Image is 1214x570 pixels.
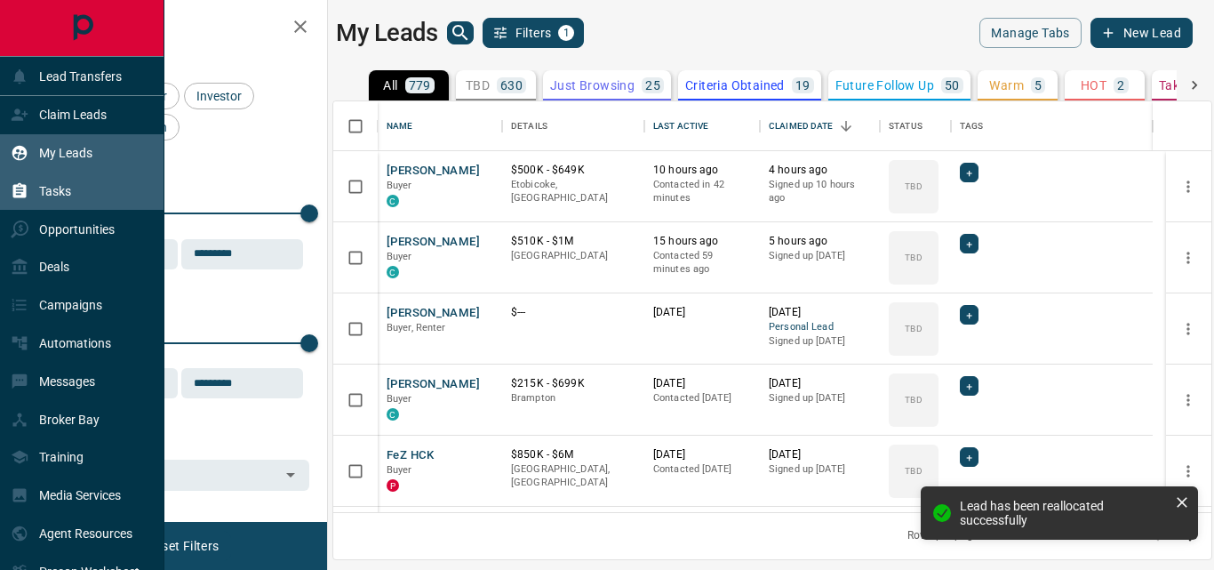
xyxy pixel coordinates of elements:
p: $510K - $1M [511,234,635,249]
p: 5 hours ago [769,234,871,249]
span: + [966,377,972,395]
p: $500K - $649K [511,163,635,178]
div: Details [502,101,644,151]
span: Buyer, Renter [387,322,446,333]
p: [DATE] [769,447,871,462]
p: 10 hours ago [653,163,751,178]
button: more [1175,316,1202,342]
p: 4 hours ago [769,163,871,178]
span: + [966,235,972,253]
p: TBD [905,251,922,264]
span: Buyer [387,464,412,476]
p: TBD [905,393,922,406]
h1: My Leads [336,19,438,47]
button: [PERSON_NAME] [387,305,480,322]
p: TBD [466,79,490,92]
button: more [1175,245,1202,271]
p: Contacted in 42 minutes [653,178,751,205]
button: search button [447,21,474,44]
p: $850K - $6M [511,447,635,462]
button: more [1175,173,1202,200]
p: [DATE] [769,376,871,391]
p: Rows per page: [907,528,982,543]
span: Buyer [387,180,412,191]
p: 25 [645,79,660,92]
p: TBD [905,464,922,478]
p: 630 [500,79,523,92]
button: [PERSON_NAME] [387,376,480,393]
p: $--- [511,305,635,320]
div: + [960,447,978,467]
button: Open [278,462,303,487]
p: [GEOGRAPHIC_DATA], [GEOGRAPHIC_DATA] [511,462,635,490]
div: Last Active [653,101,708,151]
p: Signed up [DATE] [769,391,871,405]
div: Status [880,101,951,151]
p: Signed up [DATE] [769,249,871,263]
div: Lead has been reallocated successfully [960,499,1168,527]
p: [DATE] [653,305,751,320]
button: Reset Filters [135,531,230,561]
p: All [383,79,397,92]
p: [DATE] [769,305,871,320]
button: Sort [834,114,859,139]
div: + [960,376,978,396]
p: TBD [905,180,922,193]
button: Filters1 [483,18,585,48]
p: Just Browsing [550,79,635,92]
p: Signed up [DATE] [769,462,871,477]
button: [PERSON_NAME] [387,234,480,251]
div: + [960,305,978,325]
p: [DATE] [653,376,751,391]
p: 779 [409,79,431,92]
button: [PERSON_NAME] [387,163,480,180]
button: more [1175,387,1202,413]
p: Contacted [DATE] [653,391,751,405]
div: condos.ca [387,195,399,207]
p: Contacted 59 minutes ago [653,249,751,277]
p: HOT [1081,79,1106,92]
div: Claimed Date [760,101,880,151]
h2: Filters [57,18,309,39]
p: 15 hours ago [653,234,751,249]
div: condos.ca [387,266,399,278]
p: $215K - $699K [511,376,635,391]
p: Contacted [DATE] [653,462,751,477]
div: Status [889,101,922,151]
p: Etobicoke, [GEOGRAPHIC_DATA] [511,178,635,205]
span: + [966,306,972,324]
div: + [960,234,978,253]
span: Buyer [387,251,412,262]
p: 50 [945,79,960,92]
span: + [966,448,972,466]
p: Signed up 10 hours ago [769,178,871,205]
p: 5 [1034,79,1042,92]
p: Criteria Obtained [685,79,785,92]
div: + [960,163,978,182]
p: Warm [989,79,1024,92]
div: property.ca [387,479,399,492]
div: Tags [951,101,1153,151]
div: Name [378,101,502,151]
p: 2 [1117,79,1124,92]
div: condos.ca [387,408,399,421]
span: Personal Lead [769,320,871,335]
p: TBD [905,322,922,335]
p: 19 [795,79,811,92]
button: New Lead [1090,18,1193,48]
div: Last Active [644,101,760,151]
p: Future Follow Up [835,79,934,92]
p: [DATE] [653,447,751,462]
span: Buyer [387,393,412,405]
button: Manage Tabs [979,18,1081,48]
p: Signed up [DATE] [769,334,871,349]
span: 1 [560,27,572,39]
div: Investor [184,83,254,109]
div: Claimed Date [769,101,834,151]
div: Name [387,101,413,151]
p: [GEOGRAPHIC_DATA] [511,249,635,263]
div: Tags [960,101,984,151]
div: Details [511,101,547,151]
button: FeZ HCK [387,447,435,464]
span: + [966,164,972,181]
